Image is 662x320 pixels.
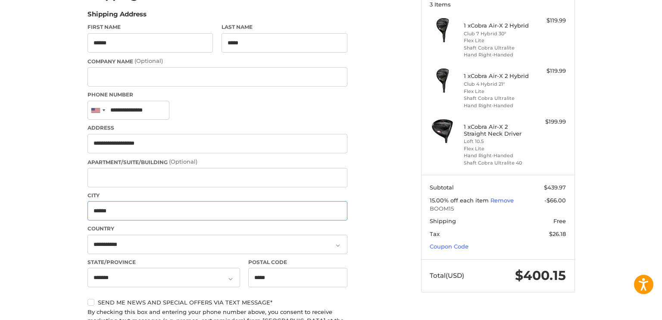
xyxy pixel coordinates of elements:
[515,267,566,283] span: $400.15
[464,37,530,44] li: Flex Lite
[464,72,530,79] h4: 1 x Cobra Air-X 2 Hybrid
[248,258,347,266] label: Postal Code
[87,158,347,166] label: Apartment/Suite/Building
[532,67,566,75] div: $119.99
[87,192,347,199] label: City
[464,95,530,102] li: Shaft Cobra Ultralite
[430,243,468,250] a: Coupon Code
[464,123,530,137] h4: 1 x Cobra Air-X 2 Straight Neck Driver
[430,205,566,213] span: BOOM15
[532,118,566,126] div: $199.99
[549,230,566,237] span: $26.18
[88,101,108,120] div: United States: +1
[553,217,566,224] span: Free
[222,23,347,31] label: Last Name
[464,51,530,59] li: Hand Right-Handed
[532,16,566,25] div: $119.99
[87,258,240,266] label: State/Province
[464,159,530,167] li: Shaft Cobra Ultralite 40
[169,158,197,165] small: (Optional)
[464,81,530,88] li: Club 4 Hybrid 21°
[464,44,530,52] li: Shaft Cobra Ultralite
[87,91,347,99] label: Phone Number
[464,30,530,37] li: Club 7 Hybrid 30°
[430,1,566,8] h3: 3 Items
[464,145,530,152] li: Flex Lite
[464,138,530,145] li: Loft 10.5
[464,88,530,95] li: Flex Lite
[430,217,456,224] span: Shipping
[430,230,440,237] span: Tax
[591,297,662,320] iframe: Google Customer Reviews
[87,9,147,23] legend: Shipping Address
[464,102,530,109] li: Hand Right-Handed
[544,197,566,204] span: -$66.00
[464,152,530,159] li: Hand Right-Handed
[87,124,347,132] label: Address
[87,225,347,233] label: Country
[430,197,490,204] span: 15.00% off each item
[490,197,514,204] a: Remove
[87,299,347,306] label: Send me news and special offers via text message*
[544,184,566,191] span: $439.97
[430,271,464,280] span: Total (USD)
[430,184,454,191] span: Subtotal
[134,57,163,64] small: (Optional)
[87,23,213,31] label: First Name
[87,57,347,65] label: Company Name
[464,22,530,29] h4: 1 x Cobra Air-X 2 Hybrid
